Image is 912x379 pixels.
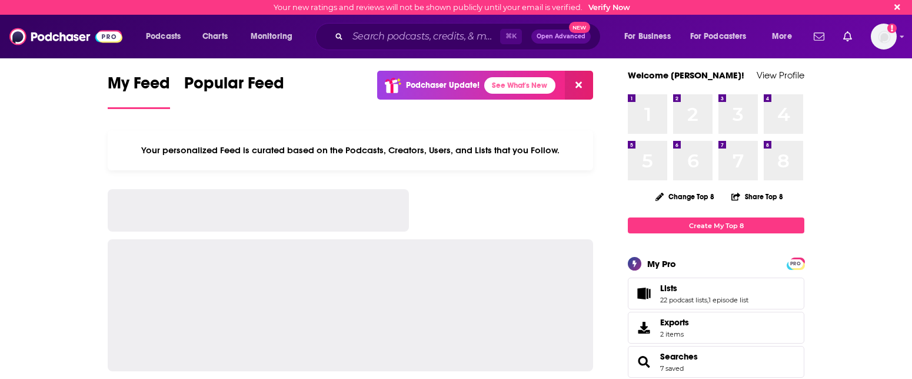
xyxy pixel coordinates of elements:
[242,27,308,46] button: open menu
[146,28,181,45] span: Podcasts
[628,312,804,344] a: Exports
[537,34,585,39] span: Open Advanced
[660,283,748,294] a: Lists
[628,278,804,309] span: Lists
[628,217,804,233] a: Create My Top 8
[660,364,684,373] a: 7 saved
[616,27,685,46] button: open menu
[660,317,689,328] span: Exports
[660,283,677,294] span: Lists
[108,73,170,100] span: My Feed
[871,24,897,50] img: User Profile
[484,77,555,94] a: See What's New
[871,24,897,50] span: Logged in as dresnic
[184,73,284,100] span: Popular Feed
[632,285,655,302] a: Lists
[632,319,655,336] span: Exports
[708,296,748,304] a: 1 episode list
[660,296,707,304] a: 22 podcast lists
[108,130,593,170] div: Your personalized Feed is curated based on the Podcasts, Creators, Users, and Lists that you Follow.
[406,80,480,90] p: Podchaser Update!
[647,258,676,269] div: My Pro
[648,189,721,204] button: Change Top 8
[500,29,522,44] span: ⌘ K
[707,296,708,304] span: ,
[887,24,897,33] svg: Email not verified
[202,28,228,45] span: Charts
[764,27,807,46] button: open menu
[628,70,744,81] a: Welcome [PERSON_NAME]!
[588,3,630,12] a: Verify Now
[772,28,792,45] span: More
[569,22,590,33] span: New
[632,354,655,370] a: Searches
[624,28,671,45] span: For Business
[788,259,803,268] a: PRO
[628,346,804,378] span: Searches
[327,23,612,50] div: Search podcasts, credits, & more...
[348,27,500,46] input: Search podcasts, credits, & more...
[788,259,803,268] span: PRO
[108,73,170,109] a: My Feed
[690,28,747,45] span: For Podcasters
[660,351,698,362] a: Searches
[9,25,122,48] img: Podchaser - Follow, Share and Rate Podcasts
[660,330,689,338] span: 2 items
[731,185,784,208] button: Share Top 8
[531,29,591,44] button: Open AdvancedNew
[683,27,764,46] button: open menu
[195,27,235,46] a: Charts
[138,27,196,46] button: open menu
[871,24,897,50] button: Show profile menu
[809,27,829,47] a: Show notifications dropdown
[251,28,292,45] span: Monitoring
[274,3,630,12] div: Your new ratings and reviews will not be shown publicly until your email is verified.
[757,70,804,81] a: View Profile
[184,73,284,109] a: Popular Feed
[838,27,857,47] a: Show notifications dropdown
